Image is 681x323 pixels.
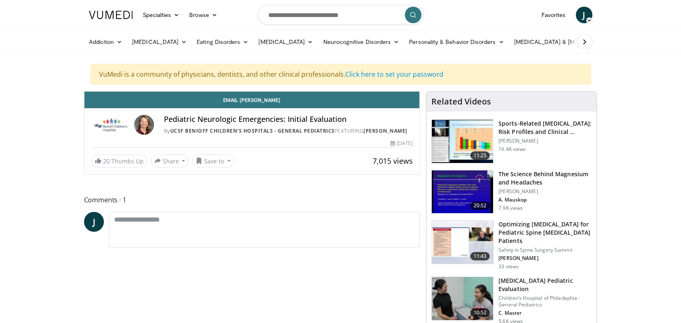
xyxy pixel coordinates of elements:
a: Email [PERSON_NAME] [84,92,420,108]
a: J [576,7,592,23]
div: By FEATURING [164,127,413,135]
a: [MEDICAL_DATA] & [MEDICAL_DATA] [509,34,628,50]
span: 11:43 [470,252,490,260]
a: 11:25 Sports-Related [MEDICAL_DATA]: Risk Profiles and Clinical … [PERSON_NAME] 19.4K views [431,119,592,163]
h3: Sports-Related [MEDICAL_DATA]: Risk Profiles and Clinical … [498,119,592,136]
a: Specialties [138,7,185,23]
a: 11:43 Optimizing [MEDICAL_DATA] for Pediatric Spine [MEDICAL_DATA] Patients Safety in Spine Surge... [431,220,592,270]
p: 33 views [498,263,519,270]
p: [PERSON_NAME] [498,255,592,262]
p: Safety in Spine Surgery Summit [498,247,592,253]
a: Addiction [84,34,128,50]
a: Eating Disorders [192,34,253,50]
img: UCSF Benioff Children's Hospitals - General Pediatrics [91,115,131,135]
a: Neurocognitive Disorders [318,34,404,50]
img: 08afef1c-1772-4843-bab8-5d66fc7c83cc.150x105_q85_crop-smart_upscale.jpg [432,120,493,163]
a: [PERSON_NAME] [363,127,407,134]
span: 20:52 [470,202,490,210]
h4: Pediatric Neurologic Emergencies: Initial Evaluation [164,115,413,124]
a: J [84,212,104,232]
a: Personality & Behavior Disorders [404,34,509,50]
span: 7,015 views [373,156,413,166]
p: [PERSON_NAME] [498,188,592,195]
p: Children’s Hospital of Philadephia - General Pediatrics [498,295,592,308]
button: Share [151,154,189,168]
div: VuMedi is a community of physicians, dentists, and other clinical professionals. [90,64,591,85]
a: [MEDICAL_DATA] [127,34,192,50]
p: C. Master [498,310,592,316]
p: 19.4K views [498,146,526,153]
h3: [MEDICAL_DATA] Pediatric Evaluation [498,277,592,293]
span: 10:52 [470,308,490,317]
button: Save to [192,154,234,168]
h4: Related Videos [431,97,491,107]
img: 557bc190-4981-4553-806a-e103f1e7d078.150x105_q85_crop-smart_upscale.jpg [432,221,493,264]
a: UCSF Benioff Children's Hospitals - General Pediatrics [170,127,335,134]
h3: The Science Behind Magnesium and Headaches [498,170,592,187]
p: A. Mauskop [498,197,592,203]
img: d3ddee17-c5c2-42ac-82d2-057f0014e29f.150x105_q85_crop-smart_upscale.jpg [432,277,493,320]
img: Avatar [134,115,154,135]
p: 7.9K views [498,205,523,211]
img: VuMedi Logo [89,11,133,19]
a: Favorites [537,7,571,23]
h3: Optimizing [MEDICAL_DATA] for Pediatric Spine [MEDICAL_DATA] Patients [498,220,592,245]
a: Click here to set your password [345,70,443,79]
span: 11:25 [470,151,490,160]
img: 6ee4b01d-3379-4678-8287-e03ad5f5300f.150x105_q85_crop-smart_upscale.jpg [432,170,493,214]
a: [MEDICAL_DATA] [253,34,318,50]
p: [PERSON_NAME] [498,138,592,144]
span: 20 [103,157,110,165]
input: Search topics, interventions [258,5,424,25]
div: [DATE] [390,140,413,147]
a: 20 Thumbs Up [91,155,147,168]
a: Browse [184,7,222,23]
a: 20:52 The Science Behind Magnesium and Headaches [PERSON_NAME] A. Mauskop 7.9K views [431,170,592,214]
span: Comments 1 [84,194,420,205]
